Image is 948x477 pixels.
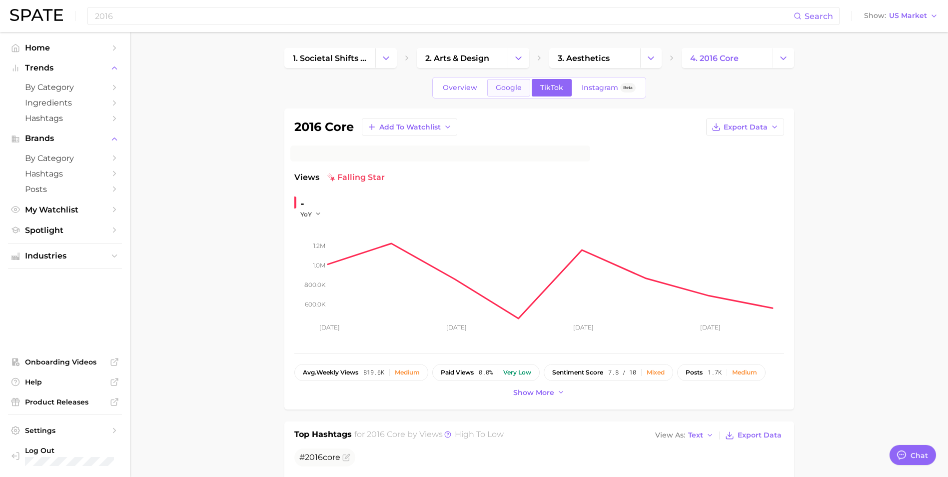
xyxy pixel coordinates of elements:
tspan: [DATE] [446,323,466,331]
span: 3. aesthetics [558,53,610,63]
span: Instagram [582,83,618,92]
span: sentiment score [552,369,603,376]
button: Show more [511,386,568,399]
tspan: [DATE] [319,323,339,331]
tspan: [DATE] [700,323,721,331]
span: Google [496,83,522,92]
button: Change Category [508,48,529,68]
a: Log out. Currently logged in with e-mail lauren.richards@symrise.com. [8,443,122,469]
span: 4. 2016 core [690,53,739,63]
span: 1. societal shifts & culture [293,53,367,63]
abbr: average [303,368,316,376]
span: Posts [25,184,105,194]
span: Home [25,43,105,52]
a: by Category [8,79,122,95]
a: Google [487,79,530,96]
img: SPATE [10,9,63,21]
div: Very low [503,369,531,376]
button: Export Data [723,428,784,442]
span: # [299,452,340,462]
tspan: 1.2m [313,242,325,249]
button: Brands [8,131,122,146]
span: View As [655,432,685,438]
span: Search [805,11,833,21]
a: Posts [8,181,122,197]
button: View AsText [653,429,717,442]
button: Trends [8,60,122,75]
span: Settings [25,426,105,435]
span: by Category [25,82,105,92]
span: Overview [443,83,477,92]
span: Industries [25,251,105,260]
a: 4. 2016 core [682,48,773,68]
tspan: 800.0k [304,281,326,288]
button: Change Category [773,48,794,68]
span: falling star [327,171,385,183]
span: Trends [25,63,105,72]
span: posts [686,369,703,376]
button: Industries [8,248,122,263]
h1: 2016 core [294,121,354,133]
button: ShowUS Market [862,9,941,22]
a: Spotlight [8,222,122,238]
button: Change Category [640,48,662,68]
a: 2. arts & design [417,48,508,68]
span: YoY [300,210,312,218]
span: Onboarding Videos [25,357,105,366]
span: 2016 [305,452,323,462]
span: Help [25,377,105,386]
span: core [323,452,340,462]
button: posts1.7kMedium [677,364,766,381]
span: paid views [441,369,474,376]
span: weekly views [303,369,358,376]
button: Change Category [375,48,397,68]
span: by Category [25,153,105,163]
span: Beta [623,83,633,92]
a: by Category [8,150,122,166]
span: Export Data [724,123,768,131]
button: avg.weekly views819.6kMedium [294,364,428,381]
img: falling star [327,173,335,181]
span: TikTok [540,83,563,92]
span: Spotlight [25,225,105,235]
span: Views [294,171,319,183]
span: Ingredients [25,98,105,107]
a: Hashtags [8,110,122,126]
tspan: [DATE] [573,323,594,331]
div: Mixed [647,369,665,376]
span: US Market [889,13,927,18]
a: My Watchlist [8,202,122,217]
button: Add to Watchlist [362,118,457,135]
span: Text [688,432,703,438]
span: 7.8 / 10 [608,369,636,376]
span: Export Data [738,431,782,439]
button: paid views0.0%Very low [432,364,540,381]
a: Product Releases [8,394,122,409]
button: sentiment score7.8 / 10Mixed [544,364,673,381]
a: TikTok [532,79,572,96]
a: Help [8,374,122,389]
span: Hashtags [25,113,105,123]
span: 0.0% [479,369,493,376]
div: Medium [732,369,757,376]
span: Log Out [25,446,128,455]
span: 2. arts & design [425,53,489,63]
tspan: 600.0k [305,300,326,308]
span: Hashtags [25,169,105,178]
span: Show [864,13,886,18]
span: 1.7k [708,369,722,376]
div: - [300,195,328,211]
a: Ingredients [8,95,122,110]
button: Flag as miscategorized or irrelevant [342,453,350,461]
button: YoY [300,210,322,218]
button: Export Data [706,118,784,135]
span: 2016 core [367,429,405,439]
a: Onboarding Videos [8,354,122,369]
span: Show more [513,388,554,397]
span: My Watchlist [25,205,105,214]
h2: for by Views [354,428,504,442]
a: Settings [8,423,122,438]
span: Brands [25,134,105,143]
a: Hashtags [8,166,122,181]
input: Search here for a brand, industry, or ingredient [94,7,794,24]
